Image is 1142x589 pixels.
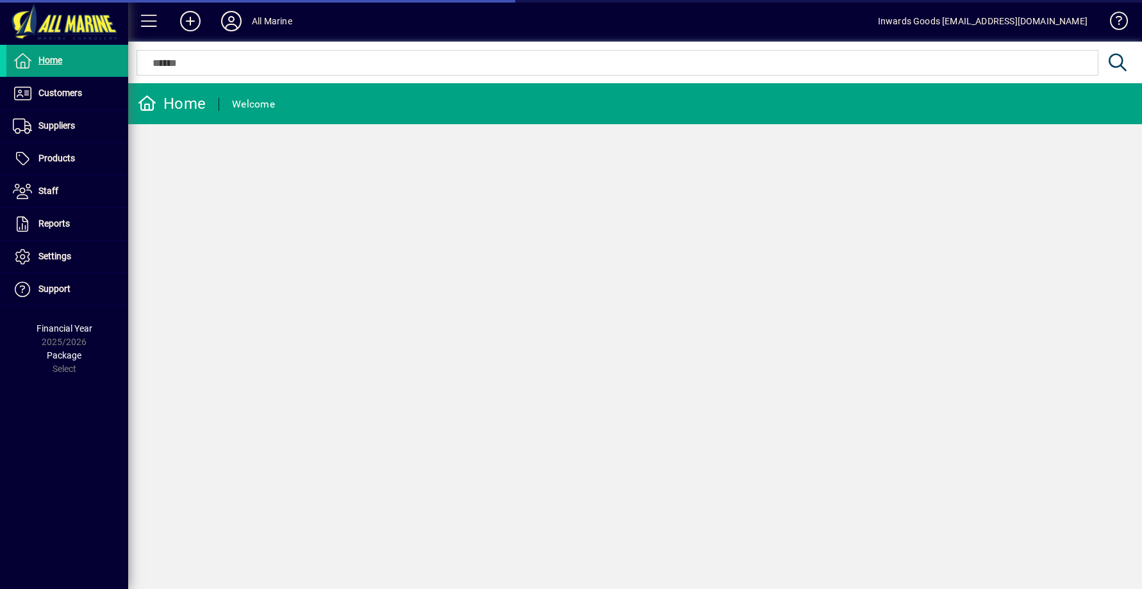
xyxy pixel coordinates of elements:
[6,273,128,305] a: Support
[252,11,292,31] div: All Marine
[37,323,92,334] span: Financial Year
[47,350,81,360] span: Package
[38,186,58,196] span: Staff
[38,120,75,131] span: Suppliers
[38,251,71,261] span: Settings
[38,218,70,229] span: Reports
[38,284,70,294] span: Support
[211,10,252,33] button: Profile
[6,110,128,142] a: Suppliers
[6,77,128,109] a: Customers
[38,55,62,65] span: Home
[170,10,211,33] button: Add
[1100,3,1126,44] a: Knowledge Base
[6,208,128,240] a: Reports
[878,11,1088,31] div: Inwards Goods [EMAIL_ADDRESS][DOMAIN_NAME]
[6,241,128,273] a: Settings
[6,143,128,175] a: Products
[38,153,75,163] span: Products
[232,94,275,115] div: Welcome
[6,175,128,207] a: Staff
[38,88,82,98] span: Customers
[138,93,206,114] div: Home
